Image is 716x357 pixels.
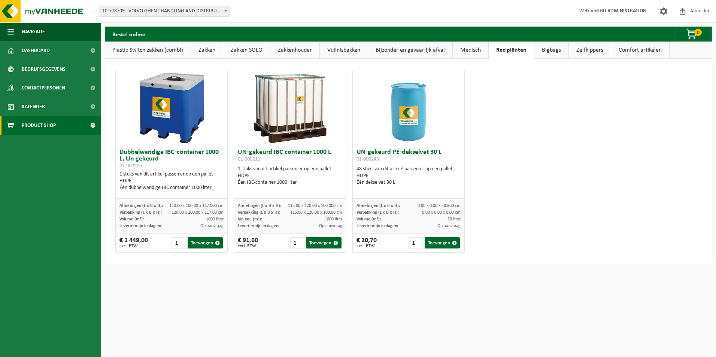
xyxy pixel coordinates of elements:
span: Contactpersonen [22,79,65,97]
span: Op aanvraag [437,224,461,228]
div: Één dubbelwandige IBC container 1000 liter [119,184,224,191]
div: 1 stuks van dit artikel passen er op een pallet [238,166,342,186]
span: 01-000205 [119,163,142,169]
span: Levertermijn in dagen: [119,224,161,228]
span: Dashboard [22,41,50,60]
input: 1 [409,237,424,248]
button: Toevoegen [425,237,460,248]
span: Afmetingen (L x B x H): [119,204,163,208]
span: Levertermijn in dagen: [357,224,398,228]
span: excl. BTW [357,244,377,248]
a: Zakkenhouder [270,42,319,59]
div: 1 stuks van dit artikel passen er op een pallet [119,171,224,191]
a: Recipiënten [489,42,534,59]
div: € 91,60 [238,237,258,248]
a: Bijzonder en gevaarlijk afval [368,42,452,59]
span: 115.00 x 120.00 x 100.000 cm [288,204,342,208]
strong: GHD ADMINISTRATION [596,8,646,14]
span: 0 [694,29,702,36]
span: Verpakking (L x B x H): [119,210,162,215]
div: Één IBC-container 1000 liter [238,179,342,186]
span: Product Shop [22,116,56,135]
span: 115.00 x 120.00 x 100.00 cm [290,210,342,215]
a: Vuilnisbakken [320,42,368,59]
h3: UN-gekeurd IBC container 1000 L [238,149,342,164]
img: 01-000211 [253,70,328,145]
a: Plastic Switch zakken (combi) [105,42,191,59]
a: Zelfkippers [569,42,611,59]
span: 1000 liter [325,217,342,222]
span: excl. BTW [238,244,258,248]
span: 1000 liter [206,217,224,222]
span: 01-000211 [238,156,260,162]
img: 01-000205 [134,70,209,145]
span: 120.00 x 100.00 x 117.000 cm [169,204,224,208]
span: Volume (m³): [238,217,262,222]
div: € 1 449,00 [119,237,148,248]
span: 10-778709 - VOLVO GHENT HANDLING AND DISTRIBUTION - DESTELDONK [99,6,230,17]
div: Één dekselvat 30 L [357,179,461,186]
a: Medisch [453,42,488,59]
button: Toevoegen [188,237,223,248]
div: HDPE [357,173,461,179]
span: Bedrijfsgegevens [22,60,66,79]
span: Volume (m³): [357,217,381,222]
span: Op aanvraag [200,224,224,228]
span: 120.00 x 100.00 x 117.00 cm [172,210,224,215]
span: 0.00 x 0.00 x 0.00 cm [422,210,461,215]
h3: Dubbelwandige IBC-container 1000 L, Un gekeurd [119,149,224,169]
span: 0.00 x 0.00 x 50.800 cm [418,204,461,208]
span: Verpakking (L x B x H): [238,210,280,215]
span: Levertermijn in dagen: [238,224,279,228]
input: 1 [290,237,306,248]
span: 01-000243 [357,156,379,162]
span: Afmetingen (L x B x H): [238,204,281,208]
div: HDPE [119,178,224,184]
h2: Bestel online [105,27,153,41]
span: Volume (m³): [119,217,144,222]
span: Afmetingen (L x B x H): [357,204,400,208]
div: 48 stuks van dit artikel passen er op een pallet [357,166,461,186]
button: Toevoegen [306,237,341,248]
a: Bigbags [534,42,568,59]
span: Navigatie [22,22,45,41]
div: € 20,70 [357,237,377,248]
a: Zakken [191,42,223,59]
span: excl. BTW [119,244,148,248]
button: 0 [674,27,712,42]
a: Zakken SOLO [223,42,270,59]
span: Verpakking (L x B x H): [357,210,399,215]
input: 1 [172,237,187,248]
div: HDPE [238,173,342,179]
span: Kalender [22,97,45,116]
span: 30 liter [447,217,461,222]
h3: UN-gekeurd PE-dekselvat 30 L [357,149,461,164]
span: Op aanvraag [319,224,342,228]
a: Comfort artikelen [611,42,669,59]
span: 10-778709 - VOLVO GHENT HANDLING AND DISTRIBUTION - DESTELDONK [99,6,230,16]
img: 01-000243 [371,70,446,145]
